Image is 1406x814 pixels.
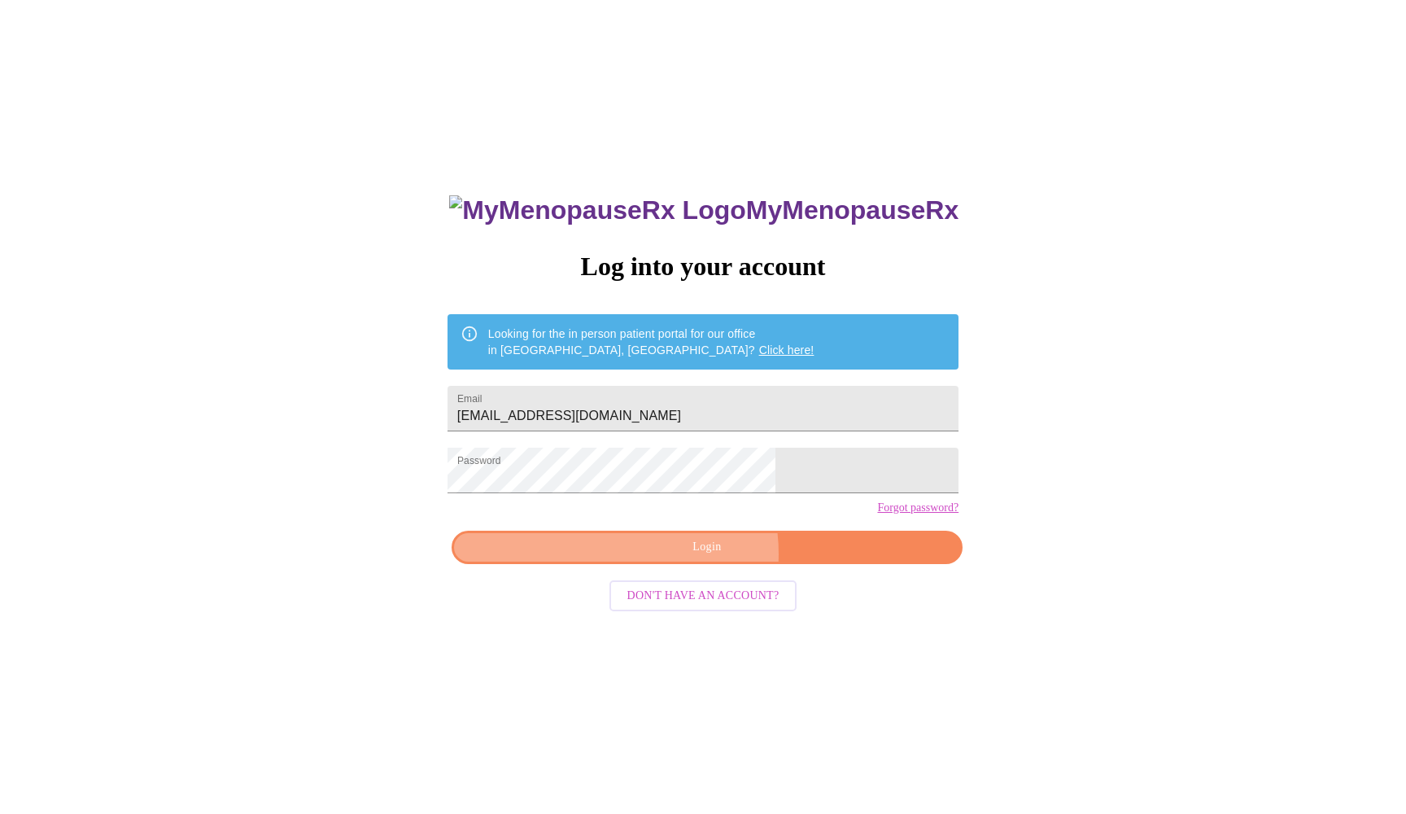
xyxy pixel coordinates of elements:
h3: Log into your account [448,252,958,282]
div: Looking for the in person patient portal for our office in [GEOGRAPHIC_DATA], [GEOGRAPHIC_DATA]? [488,319,814,365]
a: Forgot password? [877,501,958,514]
h3: MyMenopauseRx [449,195,958,225]
span: Don't have an account? [627,586,779,606]
img: MyMenopauseRx Logo [449,195,745,225]
a: Don't have an account? [605,587,801,601]
button: Don't have an account? [609,580,797,612]
button: Login [452,531,963,564]
span: Login [470,537,944,558]
a: Click here! [759,344,814,357]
